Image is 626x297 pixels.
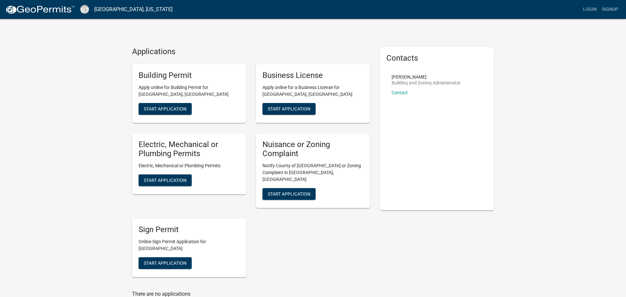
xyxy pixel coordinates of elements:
[139,257,192,269] button: Start Application
[80,5,89,14] img: Cook County, Georgia
[268,106,310,111] span: Start Application
[262,140,364,159] h5: Nuisance or Zoning Complaint
[262,84,364,98] p: Apply online for a Business License for [GEOGRAPHIC_DATA], [GEOGRAPHIC_DATA]
[144,260,186,265] span: Start Application
[139,225,240,234] h5: Sign Permit
[268,191,310,197] span: Start Application
[94,4,172,15] a: [GEOGRAPHIC_DATA], [US_STATE]
[262,71,364,80] h5: Business License
[139,140,240,159] h5: Electric, Mechanical or Plumbing Permits
[139,84,240,98] p: Apply online for Building Permit for [GEOGRAPHIC_DATA], [GEOGRAPHIC_DATA]
[139,174,192,186] button: Start Application
[144,178,186,183] span: Start Application
[392,90,408,95] a: Contact
[144,106,186,111] span: Start Application
[139,103,192,115] button: Start Application
[139,238,240,252] p: Online Sign Permit Application for [GEOGRAPHIC_DATA]
[599,3,621,16] a: Signup
[262,162,364,183] p: Notify County of [GEOGRAPHIC_DATA] or Zoning Complaint in [GEOGRAPHIC_DATA], [GEOGRAPHIC_DATA]
[132,47,370,282] wm-workflow-list-section: Applications
[139,162,240,169] p: Electric, Mechanical or Plumbing Permits
[392,81,461,85] p: Building and Zoning Administrator
[392,75,461,79] p: [PERSON_NAME]
[262,188,316,200] button: Start Application
[132,47,370,56] h4: Applications
[262,103,316,115] button: Start Application
[386,53,487,63] h5: Contacts
[139,71,240,80] h5: Building Permit
[580,3,599,16] a: Login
